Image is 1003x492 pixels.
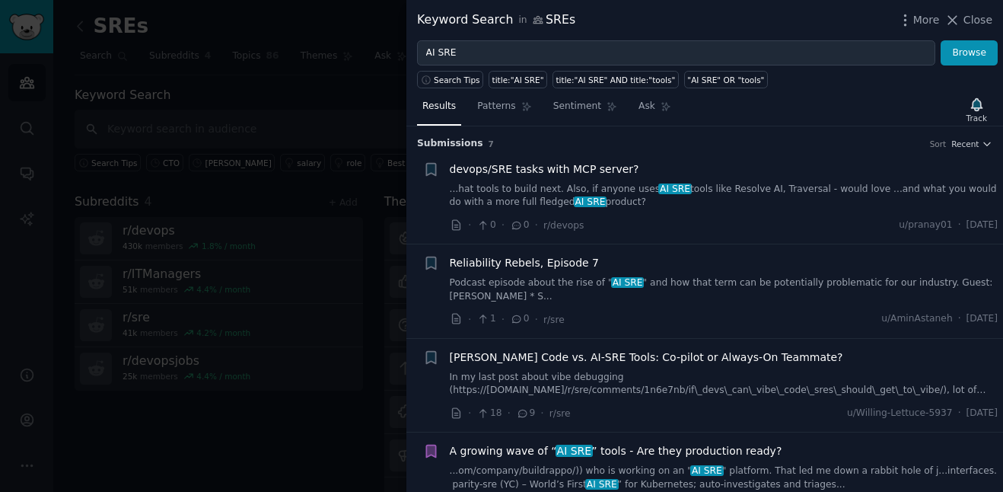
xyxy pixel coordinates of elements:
span: AI SRE [658,184,691,194]
span: [DATE] [966,407,998,420]
a: devops/SRE tasks with MCP server? [450,161,639,177]
a: Results [417,94,461,126]
span: u/Willing-Lettuce-5937 [847,407,953,420]
a: Podcast episode about the rise of "AI SRE" and how that term can be potentially problematic for o... [450,276,998,303]
a: A growing wave of “AI SRE” tools - Are they production ready? [450,443,782,459]
span: 18 [476,407,502,420]
span: More [913,12,940,28]
input: Try a keyword related to your business [417,40,935,66]
span: 0 [476,219,495,232]
span: r/sre [543,315,565,325]
span: AI SRE [556,445,593,457]
a: Sentiment [548,94,622,126]
span: Search Tips [434,75,480,85]
span: AI SRE [690,465,723,476]
span: · [958,407,961,420]
a: [PERSON_NAME] Code vs. AI-SRE Tools: Co-pilot or Always-On Teammate? [450,350,843,366]
div: Sort [930,139,947,149]
span: · [468,217,471,233]
div: Keyword Search SREs [417,11,575,30]
div: title:"AI SRE" [492,75,544,85]
button: Search Tips [417,71,483,88]
a: Reliability Rebels, Episode 7 [450,255,600,271]
span: · [958,312,961,326]
span: · [502,217,505,233]
span: Close [963,12,992,28]
button: Track [961,94,992,126]
a: title:"AI SRE" [489,71,547,88]
button: Browse [941,40,998,66]
button: Close [944,12,992,28]
div: "AI SRE" OR "tools" [687,75,764,85]
span: [DATE] [966,312,998,326]
a: Patterns [472,94,537,126]
span: A growing wave of “ ” tools - Are they production ready? [450,443,782,459]
span: · [535,311,538,327]
span: · [468,311,471,327]
span: AI SRE [585,479,618,490]
span: Results [422,100,456,113]
span: · [468,405,471,421]
span: 1 [476,312,495,326]
span: · [502,311,505,327]
a: ...hat tools to build next. Also, if anyone usesAI SREtools like Resolve AI, Traversal - would lo... [450,183,998,209]
span: · [540,405,543,421]
span: 0 [510,312,529,326]
span: r/sre [549,408,571,419]
div: Track [966,113,987,123]
span: u/AminAstaneh [881,312,953,326]
a: Ask [633,94,677,126]
a: "AI SRE" OR "tools" [684,71,768,88]
div: title:"AI SRE" AND title:"tools" [556,75,676,85]
span: [DATE] [966,219,998,232]
span: Recent [951,139,979,149]
a: ...om/company/buildrappo/)) who is working on an "AI SRE" platform. That led me down a rabbit hol... [450,465,998,491]
span: · [508,405,511,421]
span: 9 [516,407,535,420]
span: AI SRE [611,277,644,288]
span: in [518,14,527,27]
span: Sentiment [553,100,601,113]
a: In my last post about vibe debugging (https://[DOMAIN_NAME]/r/sre/comments/1n6e7nb/if\_devs\_can\... [450,371,998,398]
span: Submission s [417,137,483,151]
span: · [535,217,538,233]
a: title:"AI SRE" AND title:"tools" [552,71,679,88]
button: Recent [951,139,992,149]
span: · [958,219,961,232]
span: Ask [638,100,655,113]
span: 7 [489,139,494,149]
span: Patterns [477,100,515,113]
button: More [897,12,940,28]
span: u/pranay01 [899,219,952,232]
span: r/devops [543,220,584,231]
span: AI SRE [574,196,607,207]
span: 0 [510,219,529,232]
